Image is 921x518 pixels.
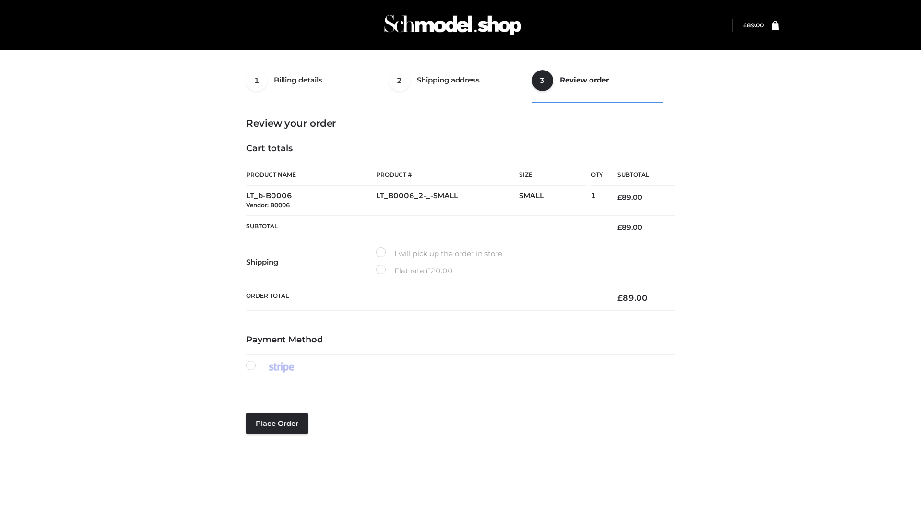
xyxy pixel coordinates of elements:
h4: Payment Method [246,335,675,345]
th: Product Name [246,164,376,186]
span: £ [425,266,430,275]
th: Shipping [246,239,376,285]
button: Place order [246,413,308,434]
bdi: 89.00 [617,223,642,232]
th: Size [519,164,586,186]
th: Subtotal [603,164,675,186]
th: Order Total [246,285,603,311]
bdi: 89.00 [743,22,764,29]
label: I will pick up the order in store. [376,247,504,260]
td: SMALL [519,186,591,216]
td: LT_b-B0006 [246,186,376,216]
span: £ [743,22,747,29]
span: £ [617,223,622,232]
td: LT_B0006_2-_-SMALL [376,186,519,216]
a: £89.00 [743,22,764,29]
img: Schmodel Admin 964 [381,6,525,44]
small: Vendor: B0006 [246,201,290,209]
span: £ [617,193,622,201]
th: Product # [376,164,519,186]
th: Subtotal [246,215,603,239]
bdi: 89.00 [617,193,642,201]
h3: Review your order [246,118,675,129]
th: Qty [591,164,603,186]
bdi: 89.00 [617,293,648,303]
td: 1 [591,186,603,216]
span: £ [617,293,623,303]
h4: Cart totals [246,143,675,154]
label: Flat rate: [376,265,453,277]
bdi: 20.00 [425,266,453,275]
